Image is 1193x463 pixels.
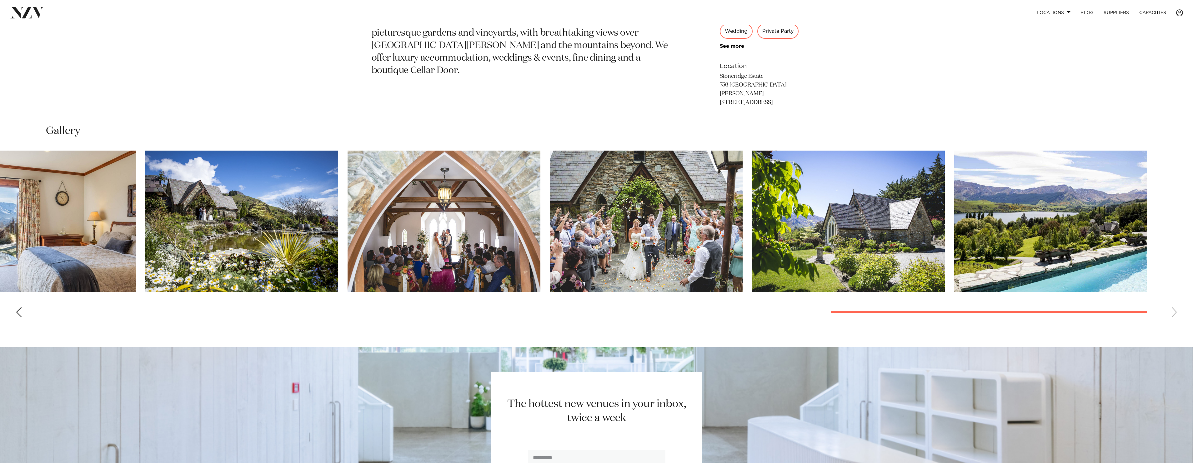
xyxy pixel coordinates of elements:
a: BLOG [1075,6,1099,19]
h2: Gallery [46,124,80,138]
h6: Location [720,62,822,71]
swiper-slide: 16 / 19 [348,151,540,292]
swiper-slide: 15 / 19 [145,151,338,292]
div: Wedding [720,24,753,39]
p: Stoneridge Estate 756 [GEOGRAPHIC_DATA][PERSON_NAME] [STREET_ADDRESS] [720,72,822,107]
a: SUPPLIERS [1099,6,1134,19]
swiper-slide: 18 / 19 [752,151,945,292]
p: [GEOGRAPHIC_DATA] sits majestically amidst twelve acres of picturesque gardens and vineyards, wit... [372,15,675,77]
a: Locations [1032,6,1075,19]
swiper-slide: 17 / 19 [550,151,743,292]
a: Capacities [1134,6,1171,19]
img: nzv-logo.png [10,7,44,18]
swiper-slide: 19 / 19 [954,151,1147,292]
h2: The hottest new venues in your inbox, twice a week [499,397,694,425]
div: Private Party [757,24,799,39]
